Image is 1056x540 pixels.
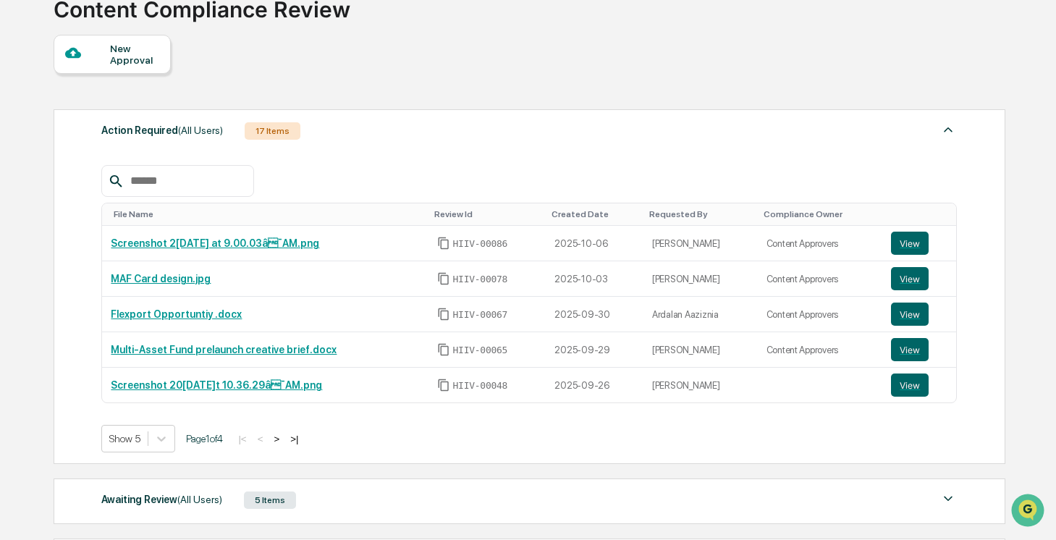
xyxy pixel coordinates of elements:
[111,379,322,391] a: Screenshot 20[DATE]t 10.36.29â¯AM.png
[453,274,508,285] span: HIIV-00078
[758,332,883,368] td: Content Approvers
[546,297,643,332] td: 2025-09-30
[643,332,758,368] td: [PERSON_NAME]
[891,232,947,255] a: View
[764,209,877,219] div: Toggle SortBy
[245,122,300,140] div: 17 Items
[891,374,929,397] button: View
[643,261,758,297] td: [PERSON_NAME]
[891,338,929,361] button: View
[437,272,450,285] span: Copy Id
[14,184,26,195] div: 🖐️
[453,238,508,250] span: HIIV-00086
[546,261,643,297] td: 2025-10-03
[49,111,237,125] div: Start new chat
[111,344,337,355] a: Multi-Asset Fund prelaunch creative brief.docx
[758,297,883,332] td: Content Approvers
[891,267,947,290] a: View
[891,303,947,326] a: View
[437,308,450,321] span: Copy Id
[110,43,159,66] div: New Approval
[101,490,222,509] div: Awaiting Review
[114,209,422,219] div: Toggle SortBy
[186,433,223,444] span: Page 1 of 4
[649,209,752,219] div: Toggle SortBy
[437,379,450,392] span: Copy Id
[434,209,541,219] div: Toggle SortBy
[939,121,957,138] img: caret
[758,226,883,261] td: Content Approvers
[234,433,250,445] button: |<
[29,210,91,224] span: Data Lookup
[891,267,929,290] button: View
[144,245,175,256] span: Pylon
[894,209,950,219] div: Toggle SortBy
[453,309,508,321] span: HIIV-00067
[111,273,211,284] a: MAF Card design.jpg
[286,433,303,445] button: >|
[102,245,175,256] a: Powered byPylon
[119,182,179,197] span: Attestations
[111,237,319,249] a: Screenshot 2[DATE] at 9.00.03â¯AM.png
[99,177,185,203] a: 🗄️Attestations
[643,226,758,261] td: [PERSON_NAME]
[546,332,643,368] td: 2025-09-29
[105,184,117,195] div: 🗄️
[269,433,284,445] button: >
[891,232,929,255] button: View
[14,211,26,223] div: 🔎
[253,433,268,445] button: <
[1010,492,1049,531] iframe: Open customer support
[9,177,99,203] a: 🖐️Preclearance
[939,490,957,507] img: caret
[101,121,223,140] div: Action Required
[546,368,643,402] td: 2025-09-26
[552,209,638,219] div: Toggle SortBy
[891,374,947,397] a: View
[177,494,222,505] span: (All Users)
[891,303,929,326] button: View
[758,261,883,297] td: Content Approvers
[453,380,508,392] span: HIIV-00048
[891,338,947,361] a: View
[244,492,296,509] div: 5 Items
[29,182,93,197] span: Preclearance
[437,343,450,356] span: Copy Id
[14,111,41,137] img: 1746055101610-c473b297-6a78-478c-a979-82029cc54cd1
[453,345,508,356] span: HIIV-00065
[9,204,97,230] a: 🔎Data Lookup
[246,115,263,132] button: Start new chat
[643,297,758,332] td: Ardalan Aaziznia
[437,237,450,250] span: Copy Id
[546,226,643,261] td: 2025-10-06
[111,308,242,320] a: Flexport Opportuntiy .docx
[178,125,223,136] span: (All Users)
[643,368,758,402] td: [PERSON_NAME]
[49,125,183,137] div: We're available if you need us!
[14,30,263,54] p: How can we help?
